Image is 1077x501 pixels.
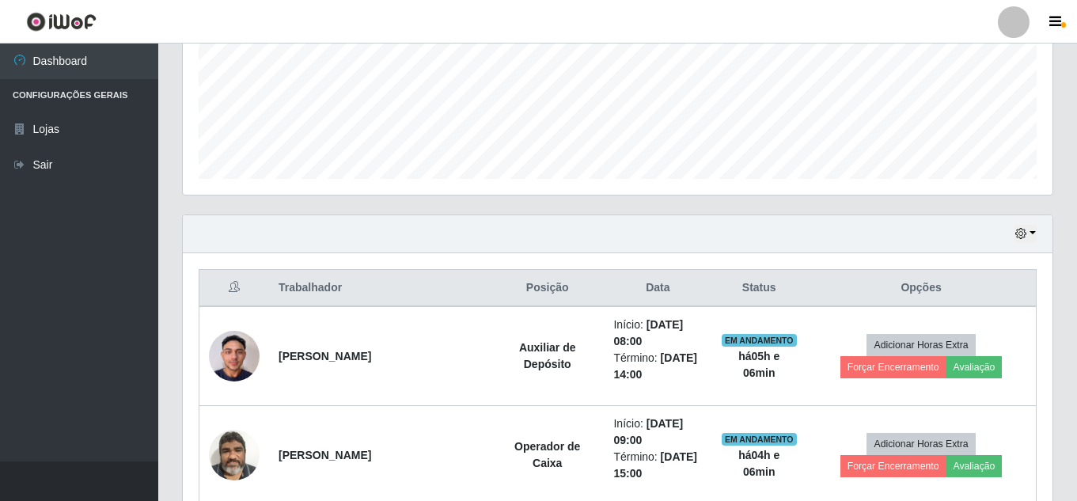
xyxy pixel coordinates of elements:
[26,12,97,32] img: CoreUI Logo
[269,270,491,307] th: Trabalhador
[209,421,260,488] img: 1625107347864.jpeg
[840,455,946,477] button: Forçar Encerramento
[867,334,975,356] button: Adicionar Horas Extra
[738,449,779,478] strong: há 04 h e 06 min
[840,356,946,378] button: Forçar Encerramento
[613,449,702,482] li: Término:
[946,356,1002,378] button: Avaliação
[722,334,797,347] span: EM ANDAMENTO
[491,270,605,307] th: Posição
[613,417,683,446] time: [DATE] 09:00
[613,317,702,350] li: Início:
[279,449,371,461] strong: [PERSON_NAME]
[613,416,702,449] li: Início:
[722,433,797,446] span: EM ANDAMENTO
[738,350,779,379] strong: há 05 h e 06 min
[711,270,806,307] th: Status
[867,433,975,455] button: Adicionar Horas Extra
[946,455,1002,477] button: Avaliação
[604,270,711,307] th: Data
[806,270,1036,307] th: Opções
[514,440,580,469] strong: Operador de Caixa
[613,350,702,383] li: Término:
[279,350,371,362] strong: [PERSON_NAME]
[519,341,576,370] strong: Auxiliar de Depósito
[613,318,683,347] time: [DATE] 08:00
[209,322,260,389] img: 1754834692100.jpeg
